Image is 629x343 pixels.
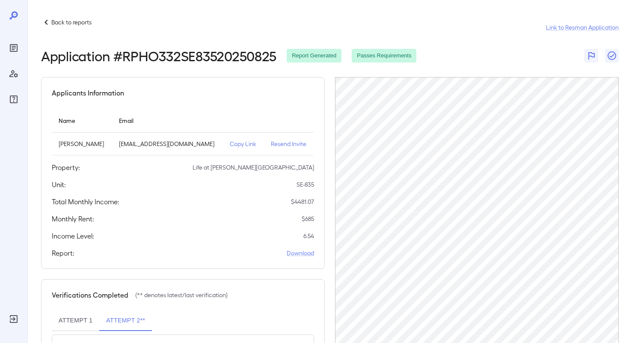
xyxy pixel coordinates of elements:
button: Flag Report [584,49,598,63]
button: Attempt 1 [52,310,99,331]
h5: Applicants Information [52,88,124,98]
p: SE-835 [297,180,314,189]
p: (** denotes latest/last verification) [135,291,228,299]
div: FAQ [7,92,21,106]
a: Link to Resman Application [546,23,619,32]
a: Download [287,249,314,257]
span: Report Generated [287,52,341,60]
h5: Verifications Completed [52,290,128,300]
button: Attempt 2** [99,310,152,331]
p: Resend Invite [271,140,307,148]
p: [PERSON_NAME] [59,140,105,148]
p: 6.54 [303,232,314,240]
h5: Property: [52,162,80,173]
p: Copy Link [230,140,257,148]
div: Reports [7,41,21,55]
div: Log Out [7,312,21,326]
h5: Total Monthly Income: [52,197,119,207]
h2: Application # RPHO332SE83520250825 [41,48,276,63]
p: Back to reports [51,18,92,27]
table: simple table [52,108,314,155]
div: Manage Users [7,67,21,81]
h5: Report: [52,248,74,258]
th: Name [52,108,112,133]
p: Life at [PERSON_NAME][GEOGRAPHIC_DATA] [193,163,314,172]
p: $ 685 [302,215,314,223]
h5: Income Level: [52,231,94,241]
p: $ 4481.07 [291,197,314,206]
span: Passes Requirements [352,52,416,60]
button: Close Report [605,49,619,63]
th: Email [112,108,223,133]
p: [EMAIL_ADDRESS][DOMAIN_NAME] [119,140,217,148]
h5: Unit: [52,179,66,190]
h5: Monthly Rent: [52,214,94,224]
